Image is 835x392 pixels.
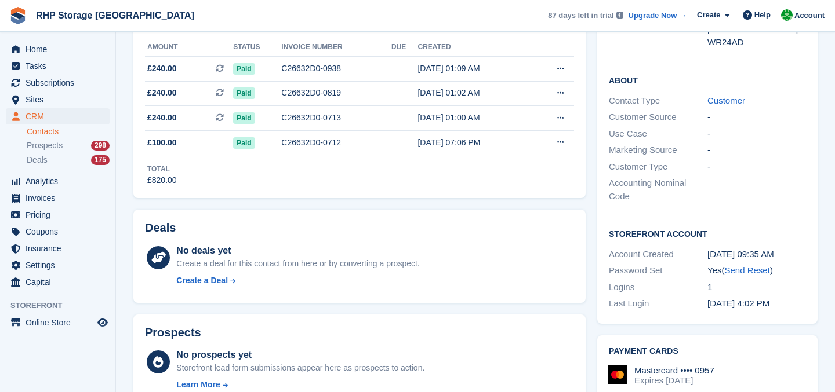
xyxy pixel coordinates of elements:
[27,140,63,151] span: Prospects
[707,281,806,294] div: 1
[6,173,110,189] a: menu
[707,36,806,49] div: WR24AD
[608,365,627,384] img: Mastercard Logo
[147,174,177,186] div: £820.00
[281,63,391,75] div: C26632D0-0938
[147,137,177,149] span: £100.00
[609,111,707,124] div: Customer Source
[6,41,110,57] a: menu
[707,111,806,124] div: -
[6,75,110,91] a: menu
[609,94,707,108] div: Contact Type
[26,173,95,189] span: Analytics
[27,154,110,166] a: Deals 175
[6,190,110,206] a: menu
[281,87,391,99] div: C26632D0-0819
[707,298,769,308] time: 2025-07-02 15:02:35 UTC
[6,314,110,331] a: menu
[794,10,825,21] span: Account
[721,265,772,275] span: ( )
[707,264,806,277] div: Yes
[281,38,391,57] th: Invoice number
[31,6,199,25] a: RHP Storage [GEOGRAPHIC_DATA]
[176,348,424,362] div: No prospects yet
[26,314,95,331] span: Online Store
[391,38,418,57] th: Due
[26,240,95,257] span: Insurance
[176,274,228,287] div: Create a Deal
[6,58,110,74] a: menu
[609,347,806,356] h2: Payment cards
[147,63,177,75] span: £240.00
[418,137,530,149] div: [DATE] 07:06 PM
[781,9,793,21] img: Rod
[26,257,95,273] span: Settings
[176,244,419,258] div: No deals yet
[418,63,530,75] div: [DATE] 01:09 AM
[548,10,613,21] span: 87 days left in trial
[6,240,110,257] a: menu
[26,207,95,223] span: Pricing
[281,137,391,149] div: C26632D0-0712
[609,160,707,174] div: Customer Type
[176,274,419,287] a: Create a Deal
[96,316,110,329] a: Preview store
[176,258,419,270] div: Create a deal for this contact from here or by converting a prospect.
[616,12,623,19] img: icon-info-grey-7440780725fd019a000dd9b08b2336e03edf1995a4989e88bcd33f0948082b44.svg
[26,75,95,91] span: Subscriptions
[609,177,707,203] div: Accounting Nominal Code
[26,108,95,124] span: CRM
[26,190,95,206] span: Invoices
[609,248,707,261] div: Account Created
[6,257,110,273] a: menu
[634,365,714,376] div: Mastercard •••• 0957
[27,155,48,166] span: Deals
[147,87,177,99] span: £240.00
[147,112,177,124] span: £240.00
[27,126,110,137] a: Contacts
[707,160,806,174] div: -
[176,379,220,391] div: Learn More
[634,375,714,386] div: Expires [DATE]
[176,362,424,374] div: Storefront lead form submissions appear here as prospects to action.
[609,74,806,86] h2: About
[26,41,95,57] span: Home
[91,155,110,165] div: 175
[418,112,530,124] div: [DATE] 01:00 AM
[145,221,176,235] h2: Deals
[609,228,806,239] h2: Storefront Account
[754,9,771,21] span: Help
[6,224,110,240] a: menu
[145,326,201,339] h2: Prospects
[9,7,27,24] img: stora-icon-8386f47178a22dfd0bd8f6a31ec36ba5ce8667c1dd55bd0f319d3a0aa187defe.svg
[147,164,177,174] div: Total
[10,300,115,312] span: Storefront
[697,9,720,21] span: Create
[176,379,424,391] a: Learn More
[609,144,707,157] div: Marketing Source
[6,91,110,108] a: menu
[609,264,707,277] div: Password Set
[418,38,530,57] th: Created
[26,91,95,108] span: Sites
[609,127,707,141] div: Use Case
[707,144,806,157] div: -
[233,112,255,124] span: Paid
[91,141,110,151] div: 298
[27,140,110,152] a: Prospects 298
[707,96,745,105] a: Customer
[6,274,110,290] a: menu
[233,63,255,75] span: Paid
[6,108,110,124] a: menu
[233,87,255,99] span: Paid
[145,38,233,57] th: Amount
[707,248,806,261] div: [DATE] 09:35 AM
[629,10,687,21] a: Upgrade Now →
[418,87,530,99] div: [DATE] 01:02 AM
[609,297,707,310] div: Last Login
[281,112,391,124] div: C26632D0-0713
[26,274,95,290] span: Capital
[6,207,110,223] a: menu
[724,265,769,275] a: Send Reset
[26,58,95,74] span: Tasks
